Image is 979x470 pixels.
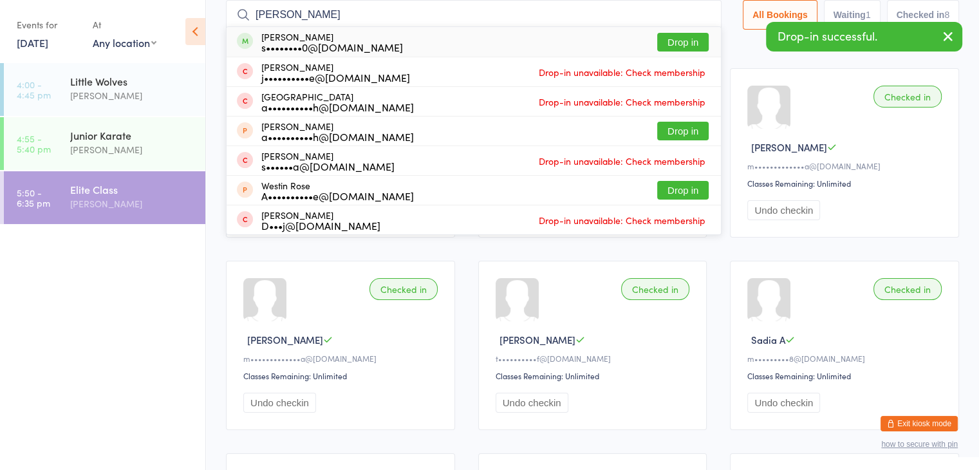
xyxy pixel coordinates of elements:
[261,72,410,82] div: j••••••••••e@[DOMAIN_NAME]
[70,88,194,103] div: [PERSON_NAME]
[243,353,442,364] div: m•••••••••••••a@[DOMAIN_NAME]
[243,370,442,381] div: Classes Remaining: Unlimited
[881,440,958,449] button: how to secure with pin
[247,333,323,346] span: [PERSON_NAME]
[261,220,380,230] div: D•••j@[DOMAIN_NAME]
[496,393,568,413] button: Undo checkin
[261,32,403,52] div: [PERSON_NAME]
[261,161,395,171] div: s••••••a@[DOMAIN_NAME]
[747,393,820,413] button: Undo checkin
[751,333,785,346] span: Sadia A
[17,79,51,100] time: 4:00 - 4:45 pm
[261,121,414,142] div: [PERSON_NAME]
[621,278,689,300] div: Checked in
[747,200,820,220] button: Undo checkin
[747,353,946,364] div: m•••••••••8@[DOMAIN_NAME]
[499,333,575,346] span: [PERSON_NAME]
[747,160,946,171] div: m•••••••••••••a@[DOMAIN_NAME]
[4,171,205,224] a: 5:50 -6:35 pmElite Class[PERSON_NAME]
[261,210,380,230] div: [PERSON_NAME]
[261,180,414,201] div: Westin Rose
[70,128,194,142] div: Junior Karate
[747,370,946,381] div: Classes Remaining: Unlimited
[496,353,694,364] div: t••••••••••f@[DOMAIN_NAME]
[866,10,871,20] div: 1
[243,393,316,413] button: Undo checkin
[873,86,942,108] div: Checked in
[657,181,709,200] button: Drop in
[536,151,709,171] span: Drop-in unavailable: Check membership
[261,62,410,82] div: [PERSON_NAME]
[766,22,962,52] div: Drop-in successful.
[369,278,438,300] div: Checked in
[93,35,156,50] div: Any location
[944,10,949,20] div: 8
[17,14,80,35] div: Events for
[657,33,709,52] button: Drop in
[70,74,194,88] div: Little Wolves
[261,191,414,201] div: A••••••••••e@[DOMAIN_NAME]
[881,416,958,431] button: Exit kiosk mode
[70,142,194,157] div: [PERSON_NAME]
[261,131,414,142] div: a••••••••••h@[DOMAIN_NAME]
[93,14,156,35] div: At
[496,370,694,381] div: Classes Remaining: Unlimited
[261,151,395,171] div: [PERSON_NAME]
[17,35,48,50] a: [DATE]
[17,133,51,154] time: 4:55 - 5:40 pm
[17,187,50,208] time: 5:50 - 6:35 pm
[536,211,709,230] span: Drop-in unavailable: Check membership
[536,92,709,111] span: Drop-in unavailable: Check membership
[4,117,205,170] a: 4:55 -5:40 pmJunior Karate[PERSON_NAME]
[70,196,194,211] div: [PERSON_NAME]
[751,140,827,154] span: [PERSON_NAME]
[873,278,942,300] div: Checked in
[4,63,205,116] a: 4:00 -4:45 pmLittle Wolves[PERSON_NAME]
[261,102,414,112] div: a••••••••••h@[DOMAIN_NAME]
[261,42,403,52] div: s••••••••0@[DOMAIN_NAME]
[70,182,194,196] div: Elite Class
[536,62,709,82] span: Drop-in unavailable: Check membership
[657,122,709,140] button: Drop in
[747,178,946,189] div: Classes Remaining: Unlimited
[261,91,414,112] div: [GEOGRAPHIC_DATA]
